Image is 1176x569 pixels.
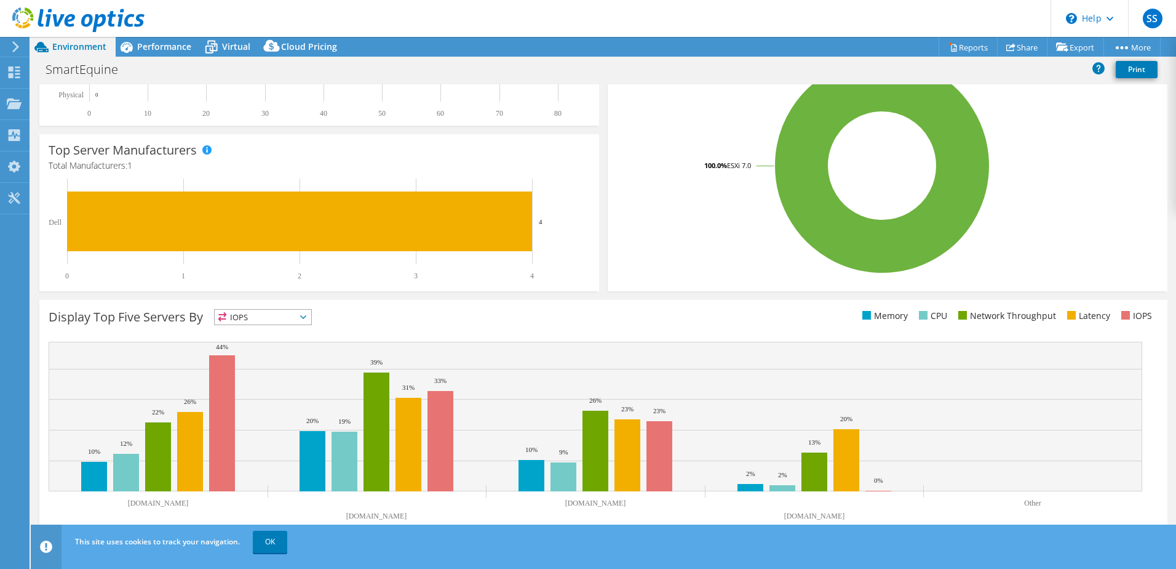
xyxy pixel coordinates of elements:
h1: SmartEquine [40,63,137,76]
a: Export [1047,38,1104,57]
a: OK [253,531,287,553]
text: 10% [88,448,100,455]
text: 23% [621,405,634,413]
text: 0 [95,92,98,98]
text: 20% [840,415,852,422]
text: Physical [58,91,84,99]
li: Network Throughput [955,309,1056,323]
text: 33% [434,377,447,384]
span: Performance [137,41,191,52]
li: CPU [916,309,947,323]
text: 2% [778,471,787,478]
a: More [1103,38,1161,57]
text: 0 [87,109,91,118]
text: 39% [370,358,383,366]
h4: Total Manufacturers: [49,159,590,172]
text: 0 [65,272,69,280]
li: IOPS [1118,309,1152,323]
span: SS [1143,9,1162,28]
text: 2 [298,272,301,280]
text: 26% [589,397,602,404]
text: 12% [120,440,132,447]
span: IOPS [215,310,311,325]
text: 13% [808,438,820,446]
text: 26% [184,398,196,405]
text: 2% [746,470,755,477]
a: Print [1116,61,1158,78]
text: 10% [525,446,538,453]
text: 10 [144,109,151,118]
li: Memory [859,309,908,323]
tspan: ESXi 7.0 [727,161,751,170]
h3: Top Server Manufacturers [49,143,197,157]
text: 4 [530,272,534,280]
text: 4 [539,218,542,225]
text: 70 [496,109,503,118]
text: [DOMAIN_NAME] [565,499,626,507]
text: 50 [378,109,386,118]
li: Latency [1064,309,1110,323]
text: 1 [181,272,185,280]
text: 60 [437,109,444,118]
a: Share [997,38,1047,57]
text: 30 [261,109,269,118]
text: Other [1024,499,1041,507]
text: 40 [320,109,327,118]
tspan: 100.0% [704,161,727,170]
text: [DOMAIN_NAME] [346,512,407,520]
text: [DOMAIN_NAME] [128,499,189,507]
span: Environment [52,41,106,52]
text: 80 [554,109,562,118]
text: 22% [152,408,164,416]
text: 20% [306,417,319,424]
text: 0% [874,477,883,484]
text: 23% [653,407,665,414]
svg: \n [1066,13,1077,24]
text: [DOMAIN_NAME] [784,512,845,520]
a: Reports [939,38,998,57]
span: Cloud Pricing [281,41,337,52]
text: 19% [338,418,351,425]
text: 20 [202,109,210,118]
span: Virtual [222,41,250,52]
text: Dell [49,218,62,227]
text: 31% [402,384,415,391]
text: 3 [414,272,418,280]
span: This site uses cookies to track your navigation. [75,536,240,547]
text: 44% [216,343,228,350]
span: 1 [127,159,132,171]
text: 9% [559,448,568,456]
